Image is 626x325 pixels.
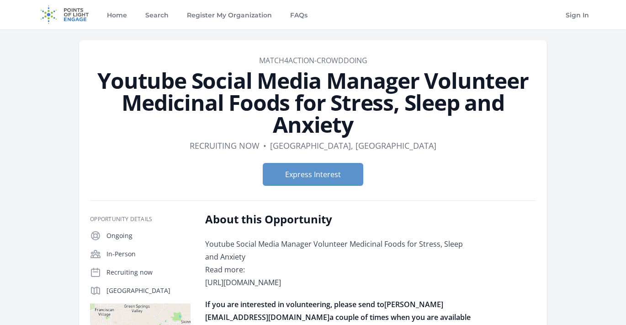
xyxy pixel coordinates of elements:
h2: About this Opportunity [205,212,472,227]
h1: Youtube Social Media Manager Volunteer Medicinal Foods for Stress, Sleep and Anxiety [90,70,536,135]
p: Ongoing [106,231,191,240]
div: • [263,139,266,152]
button: Express Interest [263,163,363,186]
dd: Recruiting now [190,139,260,152]
p: In-Person [106,249,191,259]
a: Match4Action-CrowdDoing [259,55,367,65]
span: If you are interested in volunteering, please send to [205,299,384,309]
p: Youtube Social Media Manager Volunteer Medicinal Foods for Stress, Sleep and Anxiety Read more: [... [205,238,472,289]
p: Recruiting now [106,268,191,277]
dd: [GEOGRAPHIC_DATA], [GEOGRAPHIC_DATA] [270,139,436,152]
p: [GEOGRAPHIC_DATA] [106,286,191,295]
h3: Opportunity Details [90,216,191,223]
